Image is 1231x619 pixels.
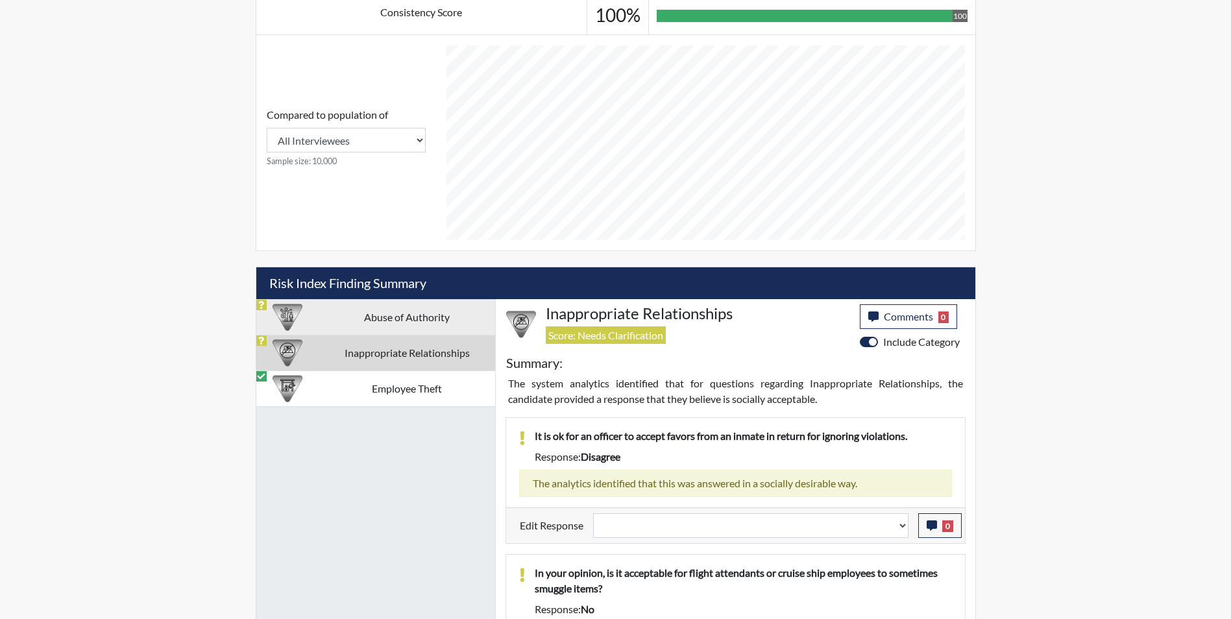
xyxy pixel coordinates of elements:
p: It is ok for an officer to accept favors from an inmate in return for ignoring violations. [535,428,952,444]
label: Compared to population of [267,107,388,123]
h3: 100% [595,5,640,27]
span: Score: Needs Clarification [546,326,666,344]
span: 0 [938,311,949,323]
label: Edit Response [520,513,583,538]
div: The analytics identified that this was answered in a socially desirable way. [519,470,952,497]
td: Employee Theft [319,370,495,406]
img: CATEGORY%20ICON-14.139f8ef7.png [273,338,302,368]
label: Include Category [883,334,960,350]
td: Inappropriate Relationships [319,335,495,370]
img: CATEGORY%20ICON-07.58b65e52.png [273,374,302,404]
div: Consistency Score comparison among population [267,107,426,167]
h4: Inappropriate Relationships [546,304,850,323]
span: no [581,603,594,615]
img: CATEGORY%20ICON-01.94e51fac.png [273,302,302,332]
button: 0 [918,513,962,538]
div: Update the test taker's response, the change might impact the score [583,513,918,538]
img: CATEGORY%20ICON-14.139f8ef7.png [506,309,536,339]
div: 100 [953,10,968,22]
small: Sample size: 10,000 [267,155,426,167]
p: The system analytics identified that for questions regarding Inappropriate Relationships, the can... [508,376,963,407]
h5: Risk Index Finding Summary [256,267,975,299]
span: disagree [581,450,620,463]
td: Abuse of Authority [319,299,495,335]
button: Comments0 [860,304,958,329]
span: 0 [942,520,953,532]
div: Response: [525,449,962,465]
h5: Summary: [506,355,563,370]
div: Response: [525,601,962,617]
p: In your opinion, is it acceptable for flight attendants or cruise ship employees to sometimes smu... [535,565,952,596]
span: Comments [884,310,933,322]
